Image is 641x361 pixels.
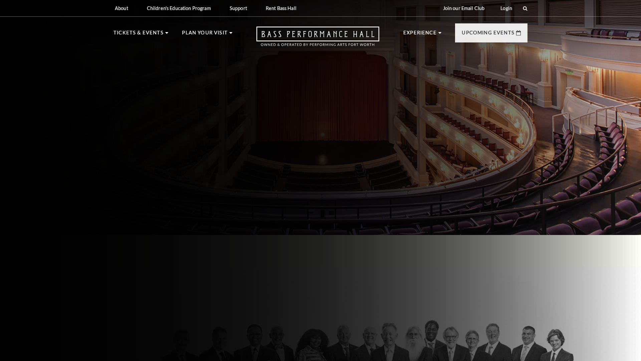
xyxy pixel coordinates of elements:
p: Tickets & Events [114,29,164,41]
p: Plan Your Visit [182,29,228,41]
p: Support [230,5,247,11]
p: Rent Bass Hall [266,5,296,11]
p: Upcoming Events [462,29,514,41]
p: About [115,5,128,11]
p: Experience [403,29,437,41]
p: Children's Education Program [147,5,211,11]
